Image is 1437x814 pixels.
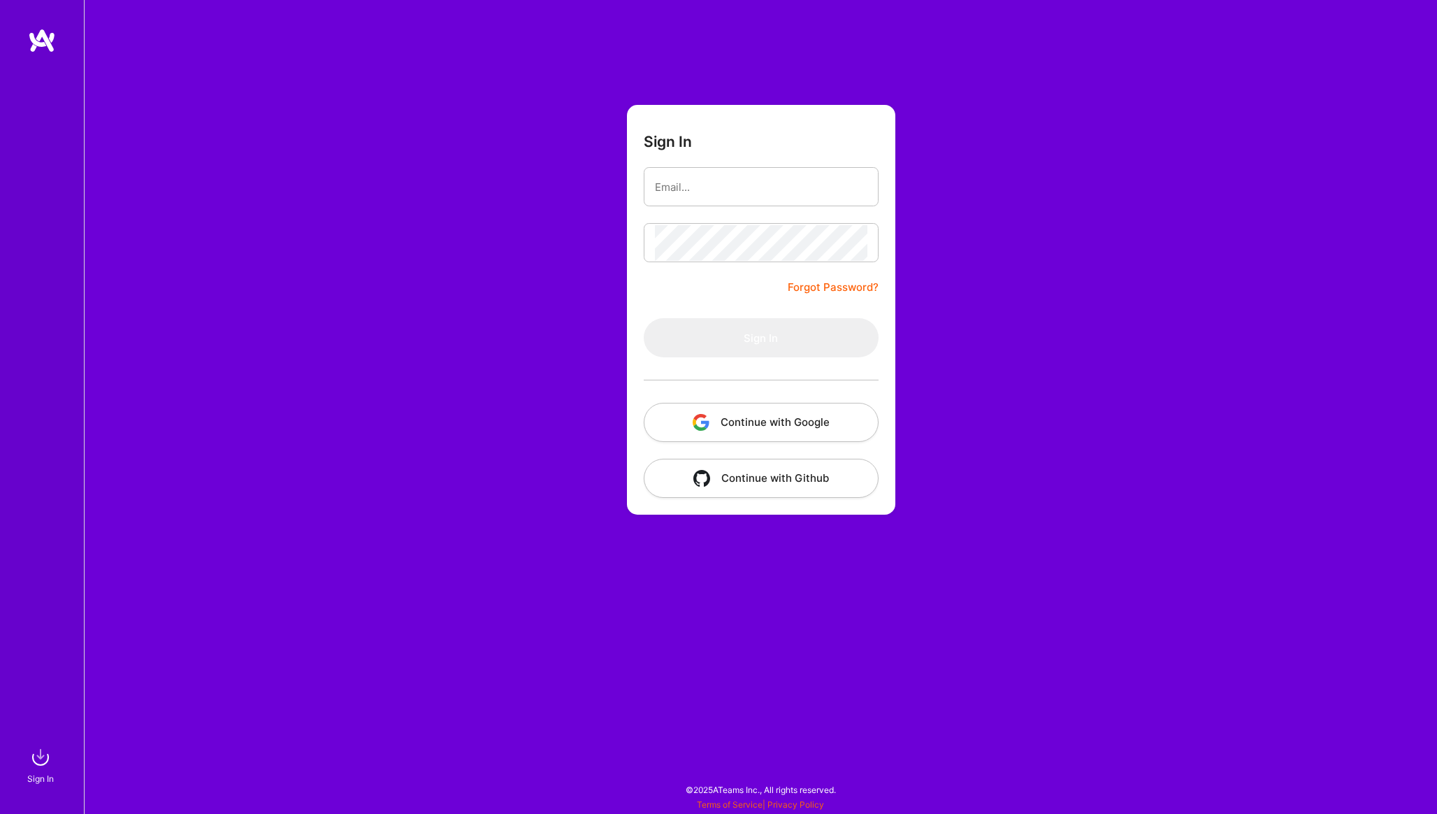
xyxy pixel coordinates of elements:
a: Terms of Service [697,799,763,810]
div: Sign In [27,771,54,786]
button: Continue with Google [644,403,879,442]
input: Email... [655,169,867,205]
span: | [697,799,824,810]
img: icon [693,414,709,431]
div: © 2025 ATeams Inc., All rights reserved. [84,772,1437,807]
a: Forgot Password? [788,279,879,296]
a: Privacy Policy [767,799,824,810]
button: Continue with Github [644,459,879,498]
img: sign in [27,743,55,771]
img: logo [28,28,56,53]
a: sign inSign In [29,743,55,786]
h3: Sign In [644,133,692,150]
img: icon [693,470,710,487]
button: Sign In [644,318,879,357]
